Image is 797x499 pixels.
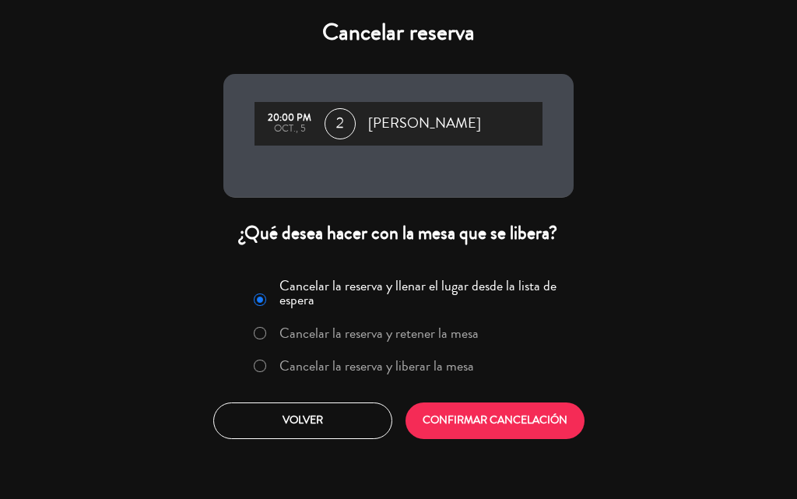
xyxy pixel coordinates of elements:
[223,221,574,245] div: ¿Qué desea hacer con la mesa que se libera?
[368,112,481,135] span: [PERSON_NAME]
[279,326,479,340] label: Cancelar la reserva y retener la mesa
[213,402,392,439] button: Volver
[262,113,317,124] div: 20:00 PM
[325,108,356,139] span: 2
[279,279,564,307] label: Cancelar la reserva y llenar el lugar desde la lista de espera
[223,19,574,47] h4: Cancelar reserva
[406,402,585,439] button: CONFIRMAR CANCELACIÓN
[262,124,317,135] div: oct., 5
[279,359,474,373] label: Cancelar la reserva y liberar la mesa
